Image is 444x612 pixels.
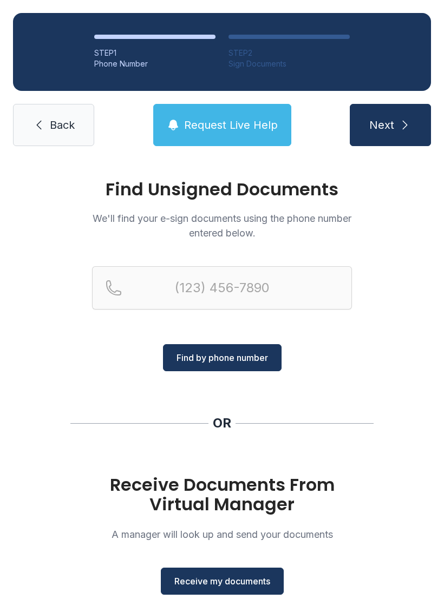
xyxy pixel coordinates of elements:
[184,117,278,133] span: Request Live Help
[174,575,270,588] span: Receive my documents
[228,48,350,58] div: STEP 2
[94,58,216,69] div: Phone Number
[177,351,268,364] span: Find by phone number
[92,527,352,542] p: A manager will look up and send your documents
[92,181,352,198] h1: Find Unsigned Documents
[94,48,216,58] div: STEP 1
[228,58,350,69] div: Sign Documents
[92,211,352,240] p: We'll find your e-sign documents using the phone number entered below.
[213,414,231,432] div: OR
[50,117,75,133] span: Back
[92,266,352,310] input: Reservation phone number
[92,475,352,514] h1: Receive Documents From Virtual Manager
[369,117,394,133] span: Next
